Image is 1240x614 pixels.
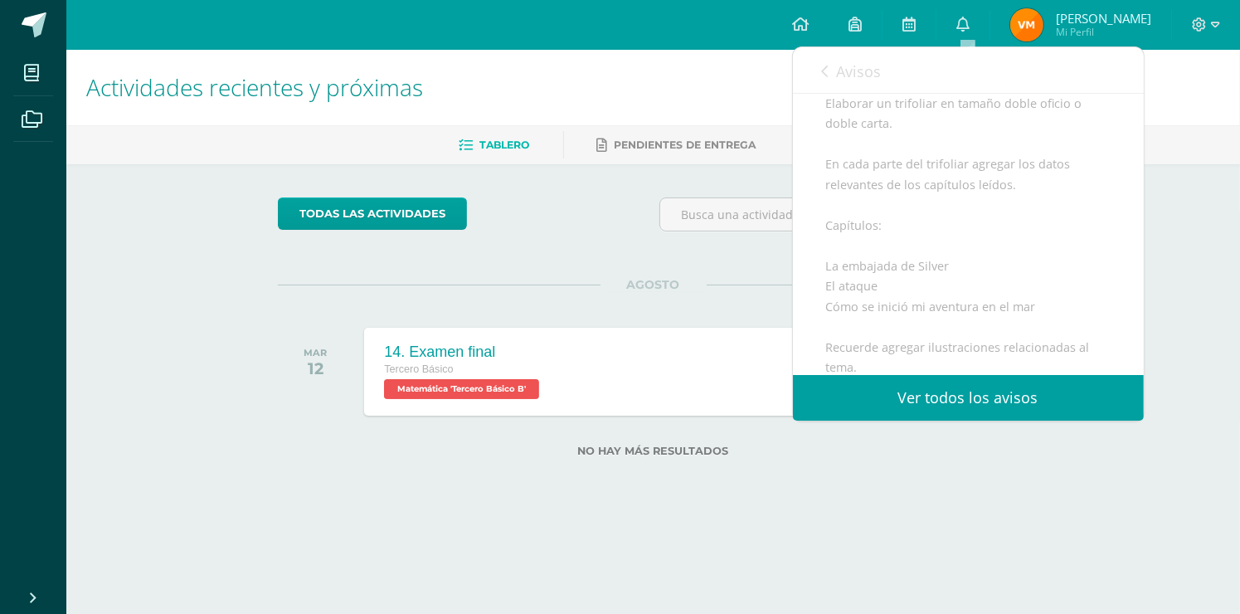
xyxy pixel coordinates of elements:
[460,132,530,158] a: Tablero
[278,197,467,230] a: todas las Actividades
[384,363,453,375] span: Tercero Básico
[304,358,327,378] div: 12
[793,375,1144,421] a: Ver todos los avisos
[384,344,543,361] div: 14. Examen final
[615,139,756,151] span: Pendientes de entrega
[384,379,539,399] span: Matemática 'Tercero Básico B'
[601,277,707,292] span: AGOSTO
[1010,8,1043,41] img: 23a45db4e3e8fe665997088d6de0659d.png
[304,347,327,358] div: MAR
[597,132,756,158] a: Pendientes de entrega
[278,445,1028,457] label: No hay más resultados
[660,198,1028,231] input: Busca una actividad próxima aquí...
[1056,10,1151,27] span: [PERSON_NAME]
[1056,25,1151,39] span: Mi Perfil
[480,139,530,151] span: Tablero
[837,61,882,81] span: Avisos
[86,71,423,103] span: Actividades recientes y próximas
